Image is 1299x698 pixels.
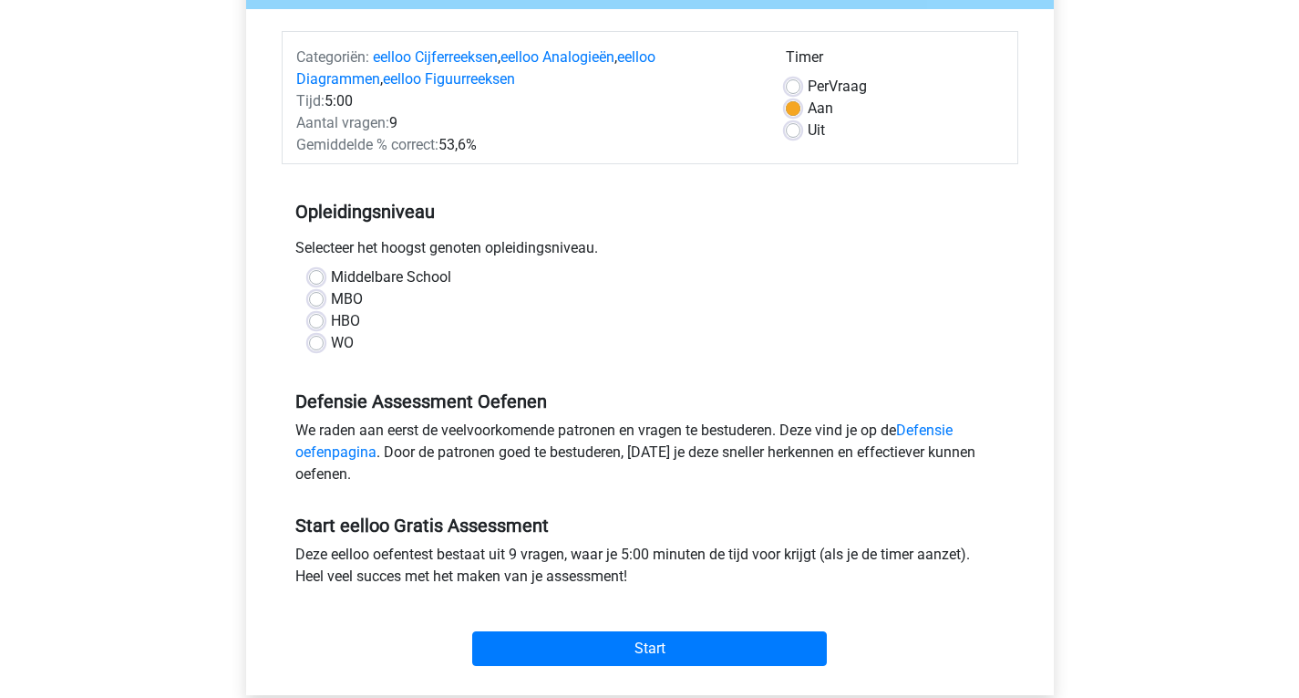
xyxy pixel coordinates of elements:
span: Categoriën: [296,48,369,66]
label: Aan [808,98,833,120]
div: 53,6% [283,134,772,156]
label: Vraag [808,76,867,98]
label: WO [331,332,354,354]
div: 9 [283,112,772,134]
div: Timer [786,47,1004,76]
input: Start [472,631,827,666]
div: Selecteer het hoogst genoten opleidingsniveau. [282,237,1018,266]
div: , , , [283,47,772,90]
div: 5:00 [283,90,772,112]
label: MBO [331,288,363,310]
label: Uit [808,120,825,141]
h5: Defensie Assessment Oefenen [295,391,1005,412]
a: eelloo Figuurreeksen [383,70,515,88]
span: Per [808,78,829,95]
span: Tijd: [296,92,325,109]
a: eelloo Analogieën [500,48,614,66]
span: Gemiddelde % correct: [296,136,438,153]
span: Aantal vragen: [296,114,389,131]
div: Deze eelloo oefentest bestaat uit 9 vragen, waar je 5:00 minuten de tijd voor krijgt (als je de t... [282,544,1018,595]
label: HBO [331,310,360,332]
h5: Opleidingsniveau [295,193,1005,230]
a: eelloo Cijferreeksen [373,48,498,66]
h5: Start eelloo Gratis Assessment [295,515,1005,537]
label: Middelbare School [331,266,451,288]
div: We raden aan eerst de veelvoorkomende patronen en vragen te bestuderen. Deze vind je op de . Door... [282,420,1018,493]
